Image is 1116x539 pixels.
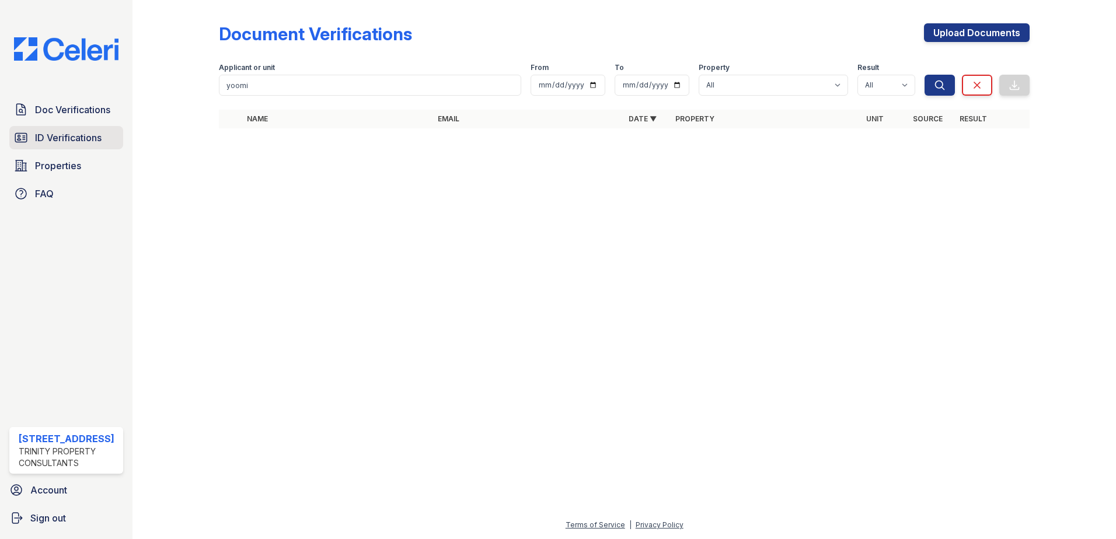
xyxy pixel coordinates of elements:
[636,520,683,529] a: Privacy Policy
[531,63,549,72] label: From
[9,182,123,205] a: FAQ
[857,63,879,72] label: Result
[438,114,459,123] a: Email
[675,114,714,123] a: Property
[960,114,987,123] a: Result
[629,114,657,123] a: Date ▼
[5,506,128,530] a: Sign out
[35,187,54,201] span: FAQ
[5,478,128,502] a: Account
[30,483,67,497] span: Account
[219,23,412,44] div: Document Verifications
[924,23,1030,42] a: Upload Documents
[19,446,118,469] div: Trinity Property Consultants
[35,159,81,173] span: Properties
[9,154,123,177] a: Properties
[615,63,624,72] label: To
[629,520,632,529] div: |
[9,126,123,149] a: ID Verifications
[35,131,102,145] span: ID Verifications
[247,114,268,123] a: Name
[219,63,275,72] label: Applicant or unit
[30,511,66,525] span: Sign out
[35,103,110,117] span: Doc Verifications
[219,75,521,96] input: Search by name, email, or unit number
[699,63,730,72] label: Property
[5,37,128,61] img: CE_Logo_Blue-a8612792a0a2168367f1c8372b55b34899dd931a85d93a1a3d3e32e68fde9ad4.png
[913,114,943,123] a: Source
[19,432,118,446] div: [STREET_ADDRESS]
[9,98,123,121] a: Doc Verifications
[566,520,625,529] a: Terms of Service
[866,114,884,123] a: Unit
